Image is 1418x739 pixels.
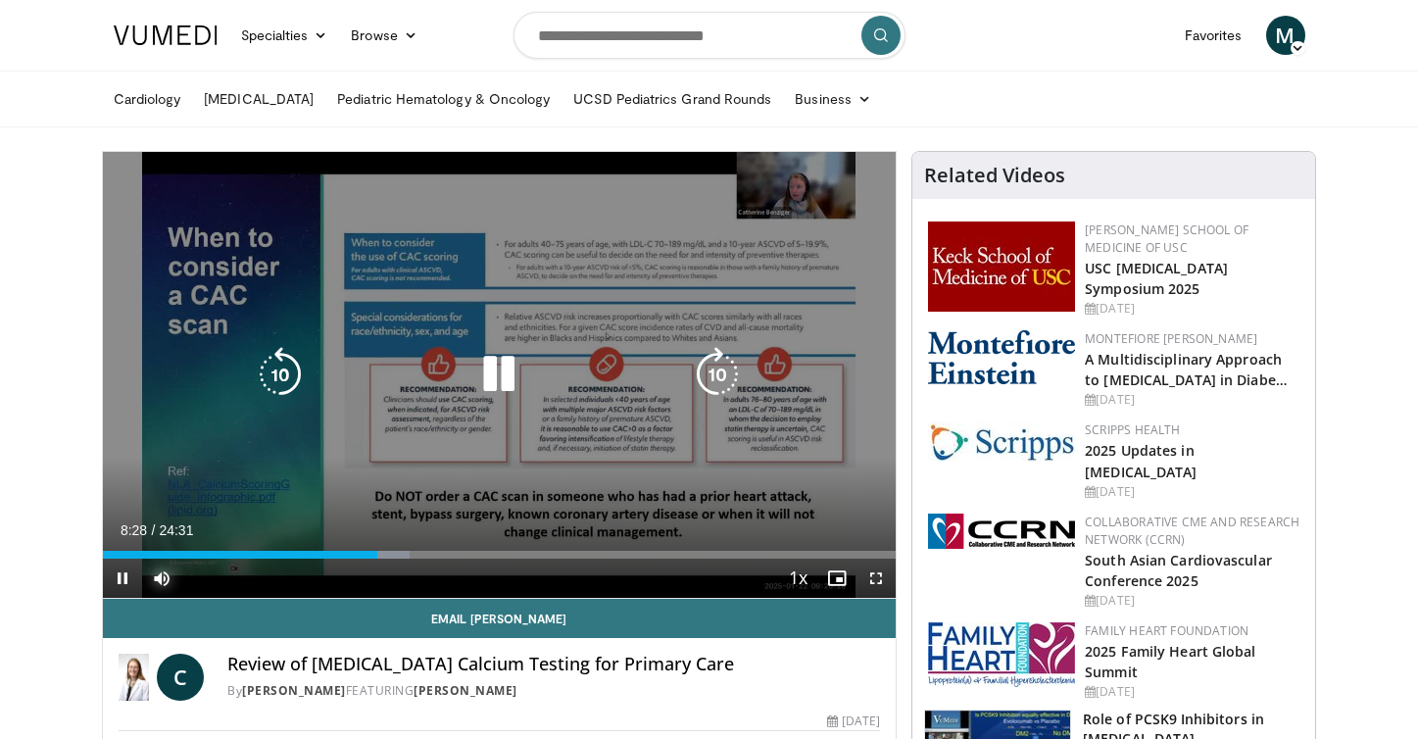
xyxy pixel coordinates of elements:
a: Cardiology [102,79,193,119]
input: Search topics, interventions [513,12,905,59]
div: [DATE] [1085,592,1299,610]
img: VuMedi Logo [114,25,218,45]
div: [DATE] [1085,391,1299,409]
a: UCSD Pediatrics Grand Rounds [562,79,783,119]
span: / [152,522,156,538]
a: Pediatric Hematology & Oncology [325,79,562,119]
button: Mute [142,559,181,598]
a: Family Heart Foundation [1085,622,1248,639]
a: Specialties [229,16,340,55]
a: [PERSON_NAME] School of Medicine of USC [1085,222,1248,256]
a: [PERSON_NAME] [242,682,346,699]
div: [DATE] [1085,683,1299,701]
img: b0142b4c-93a1-4b58-8f91-5265c282693c.png.150x105_q85_autocrop_double_scale_upscale_version-0.2.png [928,330,1075,384]
a: Browse [339,16,429,55]
a: M [1266,16,1305,55]
a: Favorites [1173,16,1254,55]
a: A Multidisciplinary Approach to [MEDICAL_DATA] in Diabe… [1085,350,1288,389]
a: C [157,654,204,701]
div: [DATE] [1085,483,1299,501]
img: 7b941f1f-d101-407a-8bfa-07bd47db01ba.png.150x105_q85_autocrop_double_scale_upscale_version-0.2.jpg [928,222,1075,312]
a: 2025 Family Heart Global Summit [1085,642,1255,681]
span: 24:31 [159,522,193,538]
img: 96363db5-6b1b-407f-974b-715268b29f70.jpeg.150x105_q85_autocrop_double_scale_upscale_version-0.2.jpg [928,622,1075,687]
a: USC [MEDICAL_DATA] Symposium 2025 [1085,259,1228,298]
a: [MEDICAL_DATA] [192,79,325,119]
div: Progress Bar [103,551,897,559]
video-js: Video Player [103,152,897,599]
img: Dr. Catherine P. Benziger [119,654,150,701]
a: [PERSON_NAME] [414,682,517,699]
a: Montefiore [PERSON_NAME] [1085,330,1257,347]
button: Fullscreen [856,559,896,598]
button: Playback Rate [778,559,817,598]
h4: Related Videos [924,164,1065,187]
a: 2025 Updates in [MEDICAL_DATA] [1085,441,1197,480]
div: [DATE] [1085,300,1299,318]
h4: Review of [MEDICAL_DATA] Calcium Testing for Primary Care [227,654,880,675]
a: Business [783,79,883,119]
img: a04ee3ba-8487-4636-b0fb-5e8d268f3737.png.150x105_q85_autocrop_double_scale_upscale_version-0.2.png [928,514,1075,549]
button: Enable picture-in-picture mode [817,559,856,598]
button: Pause [103,559,142,598]
span: 8:28 [121,522,147,538]
img: c9f2b0b7-b02a-4276-a72a-b0cbb4230bc1.jpg.150x105_q85_autocrop_double_scale_upscale_version-0.2.jpg [928,421,1075,462]
div: By FEATURING [227,682,880,700]
a: South Asian Cardiovascular Conference 2025 [1085,551,1272,590]
a: Scripps Health [1085,421,1180,438]
a: Email [PERSON_NAME] [103,599,897,638]
a: Collaborative CME and Research Network (CCRN) [1085,514,1299,548]
div: [DATE] [827,713,880,730]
